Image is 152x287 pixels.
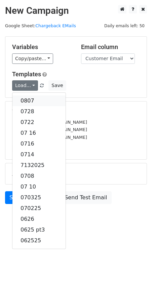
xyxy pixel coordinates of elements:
span: Daily emails left: 50 [102,22,147,30]
a: 0714 [12,149,66,160]
a: 070325 [12,192,66,203]
h5: Advanced [12,170,140,177]
a: Templates [12,71,41,78]
a: 0626 [12,214,66,224]
h5: 7 Recipients [12,108,140,116]
h2: New Campaign [5,5,147,16]
a: 070225 [12,203,66,214]
a: 0708 [12,171,66,181]
a: 0807 [12,95,66,106]
h5: Variables [12,43,71,51]
small: [EMAIL_ADDRESS][DOMAIN_NAME] [12,120,87,125]
a: 062525 [12,235,66,246]
a: Send [5,191,27,204]
a: Load... [12,80,38,91]
a: 7132025 [12,160,66,171]
small: Google Sheet: [5,23,76,28]
a: Send Test Email [60,191,111,204]
a: 07 10 [12,181,66,192]
small: [EMAIL_ADDRESS][DOMAIN_NAME] [12,127,87,132]
button: Save [48,80,66,91]
iframe: Chat Widget [118,255,152,287]
a: 07 16 [12,128,66,138]
a: 0716 [12,138,66,149]
h5: Email column [81,43,140,51]
a: 0728 [12,106,66,117]
a: Chargeback EMails [35,23,76,28]
a: 0722 [12,117,66,128]
small: [EMAIL_ADDRESS][DOMAIN_NAME] [12,135,87,140]
a: 0625 pt3 [12,224,66,235]
a: Daily emails left: 50 [102,23,147,28]
a: Copy/paste... [12,53,53,64]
